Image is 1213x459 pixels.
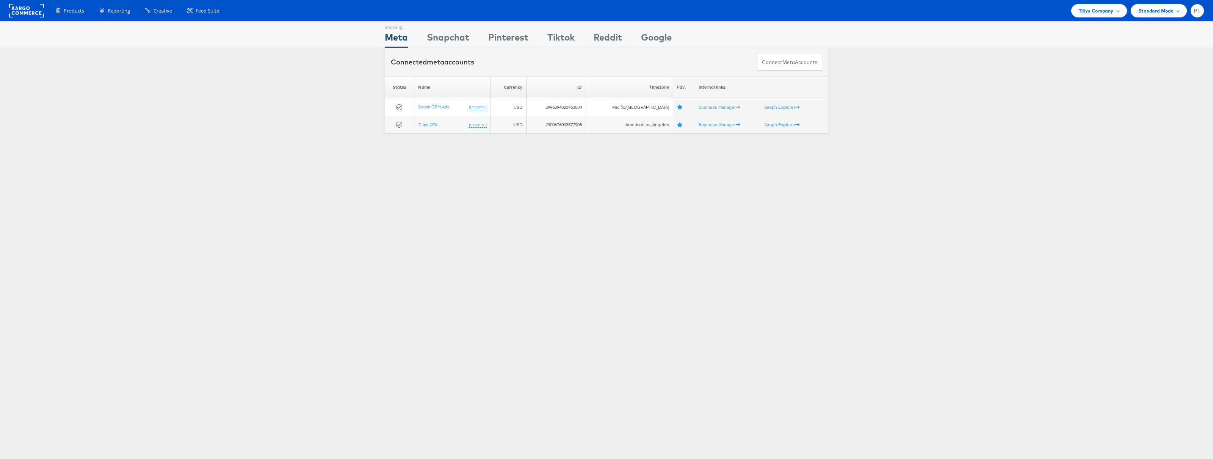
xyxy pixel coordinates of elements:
a: Graph Explorer [765,122,799,127]
div: Google [641,31,672,48]
div: Reddit [594,31,622,48]
span: Reporting [108,7,130,14]
th: Currency [491,77,527,98]
td: 2996294023763834 [527,98,586,116]
span: meta [427,58,444,66]
td: 2900676003577905 [527,116,586,134]
span: Feed Suite [196,7,219,14]
a: Graph Explorer [765,104,799,110]
a: Business Manager [699,104,740,110]
span: Tillys Company [1079,7,1114,15]
div: Showing [385,22,408,31]
span: PT [1194,8,1201,13]
span: meta [782,59,795,66]
div: Meta [385,31,408,48]
a: Social CRM Ads [418,104,450,110]
span: Creative [154,7,172,14]
th: Timezone [586,77,673,98]
span: Standard Mode [1138,7,1174,15]
div: Pinterest [488,31,528,48]
td: America/Los_Angeles [586,116,673,134]
span: Products [64,7,84,14]
th: Status [385,77,414,98]
th: ID [527,77,586,98]
a: Tillys DPA [418,122,437,127]
th: Name [414,77,491,98]
td: Pacific/[GEOGRAPHIC_DATA] [586,98,673,116]
td: USD [491,98,527,116]
div: Snapchat [427,31,469,48]
a: Business Manager [699,122,740,127]
a: (rename) [469,104,487,110]
div: Connected accounts [391,57,474,67]
a: (rename) [469,122,487,128]
td: USD [491,116,527,134]
div: Tiktok [547,31,575,48]
button: ConnectmetaAccounts [757,54,822,71]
